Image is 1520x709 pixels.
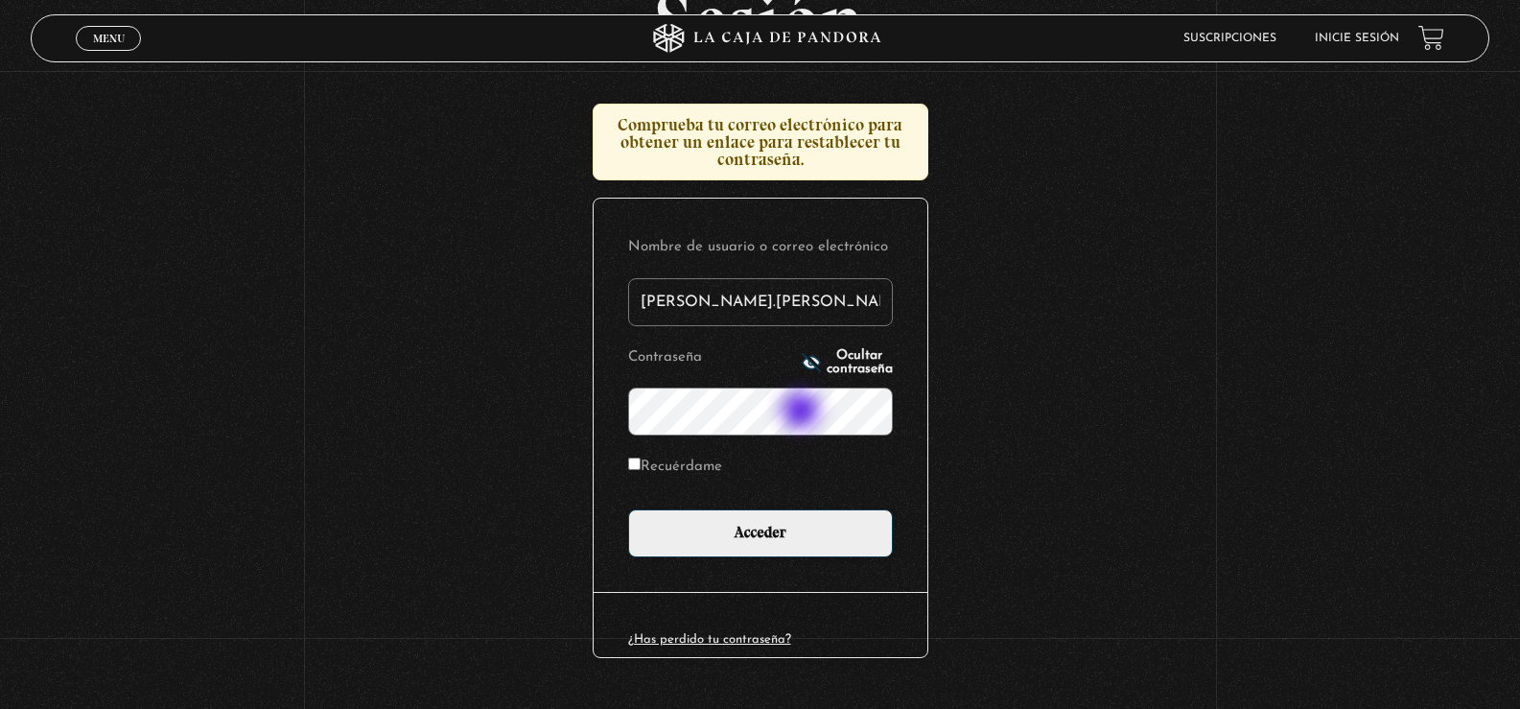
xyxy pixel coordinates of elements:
[628,233,893,263] label: Nombre de usuario o correo electrónico
[593,104,928,180] div: Comprueba tu correo electrónico para obtener un enlace para restablecer tu contraseña.
[1183,33,1276,44] a: Suscripciones
[628,453,722,483] label: Recuérdame
[628,633,791,646] a: ¿Has perdido tu contraseña?
[827,349,893,376] span: Ocultar contraseña
[802,349,893,376] button: Ocultar contraseña
[1418,25,1444,51] a: View your shopping cart
[628,343,796,373] label: Contraseña
[628,458,641,470] input: Recuérdame
[628,509,893,557] input: Acceder
[93,33,125,44] span: Menu
[86,49,131,62] span: Cerrar
[1315,33,1399,44] a: Inicie sesión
